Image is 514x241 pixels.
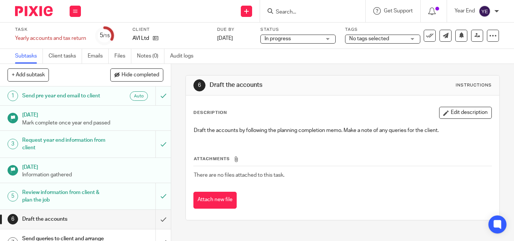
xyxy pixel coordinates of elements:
p: Draft the accounts by following the planning completion memo. Make a note of any queries for the ... [194,127,491,134]
div: 1 [8,91,18,101]
button: Attach new file [193,192,237,209]
span: Get Support [384,8,413,14]
p: AVI Ltd [132,35,149,42]
button: + Add subtask [8,68,49,81]
h1: Draft the accounts [22,214,106,225]
a: Emails [88,49,109,64]
div: Instructions [456,82,492,88]
a: Client tasks [49,49,82,64]
a: Files [114,49,131,64]
span: Attachments [194,157,230,161]
label: Status [260,27,336,33]
label: Due by [217,27,251,33]
div: 6 [8,214,18,224]
span: [DATE] [217,36,233,41]
p: Mark complete once year end passed [22,119,164,127]
h1: Send pre year end email to client [22,90,106,102]
div: Yearly accounts and tax return [15,35,86,42]
label: Client [132,27,208,33]
span: Hide completed [122,72,159,78]
div: Auto [130,91,148,101]
a: Audit logs [170,49,199,64]
span: In progress [265,36,291,41]
small: /15 [103,34,110,38]
label: Task [15,27,86,33]
button: Hide completed [110,68,163,81]
a: Notes (0) [137,49,164,64]
button: Edit description [439,107,492,119]
div: 3 [8,139,18,149]
img: svg%3E [479,5,491,17]
img: Pixie [15,6,53,16]
h1: Request year end information from client [22,135,106,154]
div: 5 [100,31,110,40]
div: 6 [193,79,205,91]
label: Tags [345,27,420,33]
h1: Draft the accounts [210,81,359,89]
p: Description [193,110,227,116]
a: Subtasks [15,49,43,64]
input: Search [275,9,343,16]
h1: [DATE] [22,162,164,171]
span: There are no files attached to this task. [194,173,284,178]
div: 5 [8,191,18,202]
p: Year End [455,7,475,15]
span: No tags selected [349,36,389,41]
h1: Review information from client & plan the job [22,187,106,206]
h1: [DATE] [22,109,164,119]
p: Information gathered [22,171,164,179]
